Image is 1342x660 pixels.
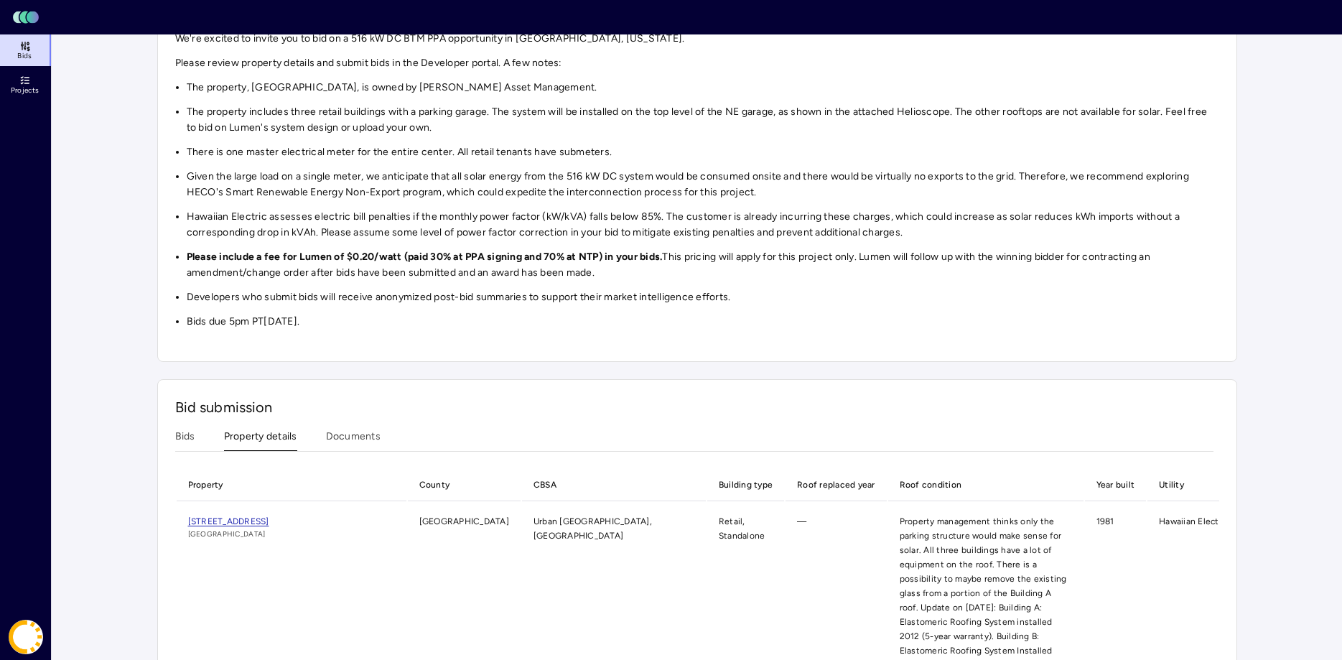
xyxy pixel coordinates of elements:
[175,429,195,451] button: Bids
[17,52,32,60] span: Bids
[9,620,43,654] img: Coast Energy
[188,516,269,526] span: [STREET_ADDRESS]
[1147,469,1269,501] th: Utility
[188,529,395,540] span: [GEOGRAPHIC_DATA]
[177,469,406,501] th: Property
[175,31,1219,47] p: We're excited to invite you to bid on a 516 kW DC BTM PPA opportunity in [GEOGRAPHIC_DATA], [US_S...
[188,514,395,529] a: [STREET_ADDRESS]
[175,55,1219,71] p: Please review property details and submit bids in the Developer portal. A few notes:
[786,469,887,501] th: Roof replaced year
[326,429,381,451] button: Documents
[187,80,1219,96] li: The property, [GEOGRAPHIC_DATA], is owned by [PERSON_NAME] Asset Management.
[187,144,1219,160] li: There is one master electrical meter for the entire center. All retail tenants have submeters.
[187,104,1219,136] li: The property includes three retail buildings with a parking garage. The system will be installed ...
[187,249,1219,281] li: This pricing will apply for this project only. Lumen will follow up with the winning bidder for c...
[224,429,297,451] button: Property details
[1085,469,1147,501] th: Year built
[408,469,521,501] th: County
[888,469,1084,501] th: Roof condition
[175,399,273,416] span: Bid submission
[187,169,1219,200] li: Given the large load on a single meter, we anticipate that all solar energy from the 516 kW DC sy...
[707,469,784,501] th: Building type
[187,251,663,263] strong: Please include a fee for Lumen of $0.20/watt (paid 30% at PPA signing and 70% at NTP) in your bids.
[11,86,39,95] span: Projects
[187,314,1219,330] li: Bids due 5pm PT[DATE].
[522,469,706,501] th: CBSA
[187,289,1219,305] li: Developers who submit bids will receive anonymized post-bid summaries to support their market int...
[187,209,1219,241] li: Hawaiian Electric assesses electric bill penalties if the monthly power factor (kW/kVA) falls bel...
